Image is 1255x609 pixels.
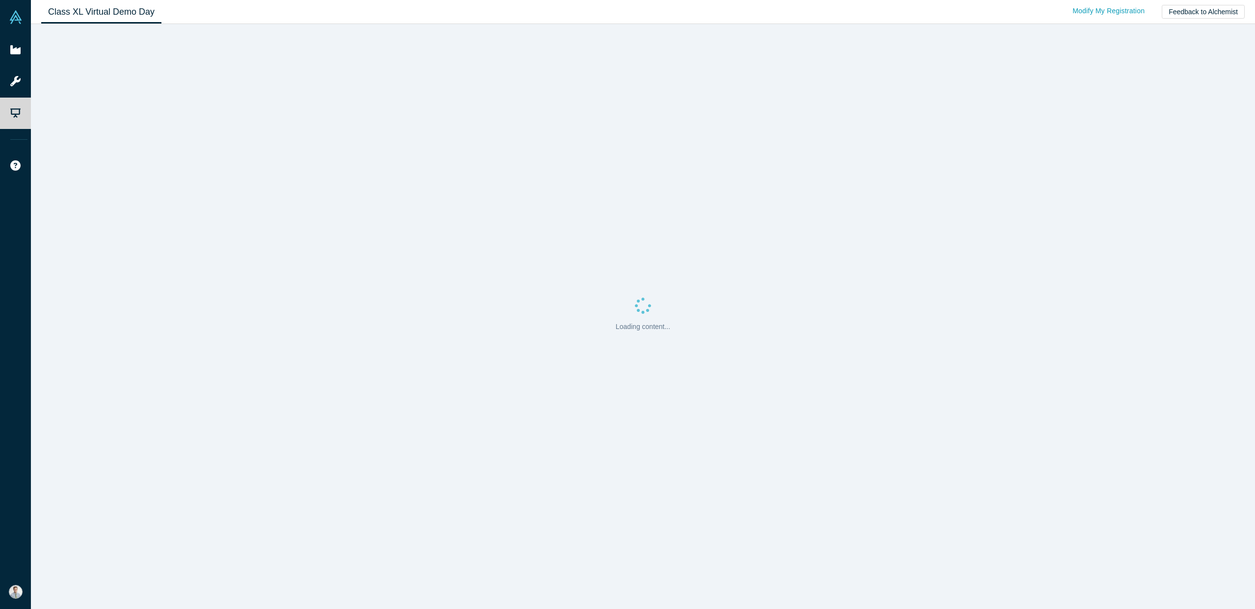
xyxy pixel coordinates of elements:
img: Alchemist Vault Logo [9,10,23,24]
button: Feedback to Alchemist [1162,5,1245,19]
p: Loading content... [616,322,670,332]
a: Modify My Registration [1062,2,1155,20]
img: Robert Paull's Account [9,585,23,599]
a: Class XL Virtual Demo Day [41,0,161,24]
